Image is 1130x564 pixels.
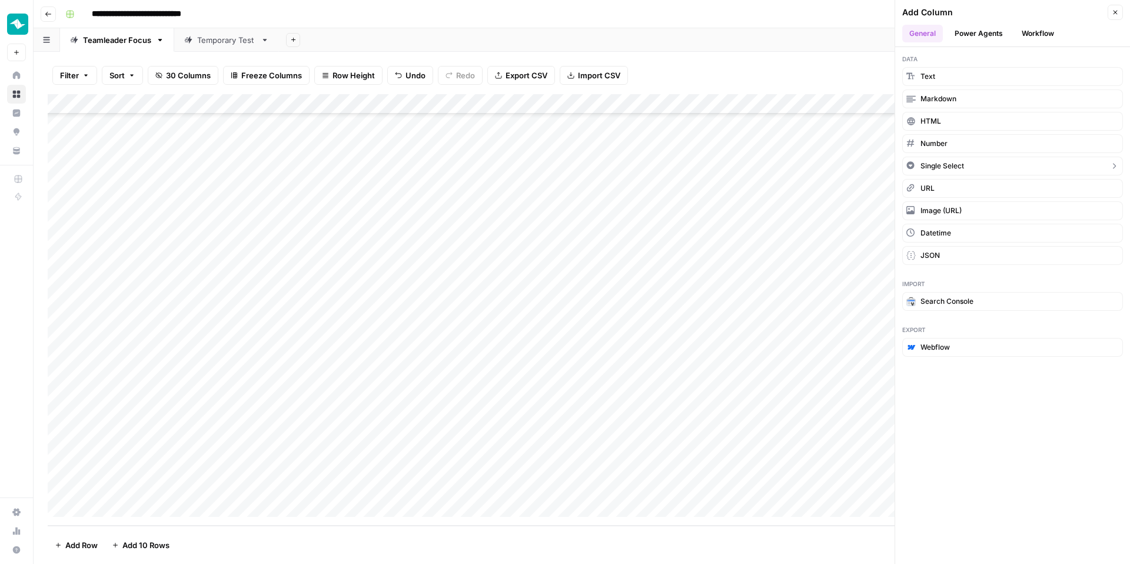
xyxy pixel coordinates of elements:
button: Power Agents [948,25,1010,42]
div: Temporary Test [197,34,256,46]
button: Filter [52,66,97,85]
span: Search Console [920,296,973,307]
span: Import [902,279,1123,288]
span: Redo [456,69,475,81]
button: URL [902,179,1123,198]
button: Single Select [902,157,1123,175]
button: Export CSV [487,66,555,85]
button: Sort [102,66,143,85]
button: Add Row [48,536,105,555]
a: Usage [7,522,26,540]
button: Number [902,134,1123,153]
button: Markdown [902,89,1123,108]
span: URL [920,183,935,194]
a: Your Data [7,141,26,160]
button: Row Height [314,66,383,85]
span: Text [920,71,935,82]
a: Browse [7,85,26,104]
a: Opportunities [7,122,26,141]
button: Undo [387,66,433,85]
button: Datetime [902,224,1123,243]
span: Sort [109,69,125,81]
button: Import CSV [560,66,628,85]
button: 30 Columns [148,66,218,85]
button: Workspace: Teamleader [7,9,26,39]
span: Export [902,325,1123,334]
span: JSON [920,250,940,261]
span: Add 10 Rows [122,539,169,551]
a: Settings [7,503,26,522]
span: Image (URL) [920,205,962,216]
button: Webflow [902,338,1123,357]
img: Teamleader Logo [7,14,28,35]
span: Freeze Columns [241,69,302,81]
button: Freeze Columns [223,66,310,85]
span: Import CSV [578,69,620,81]
span: 30 Columns [166,69,211,81]
span: Markdown [920,94,956,104]
button: Workflow [1015,25,1061,42]
span: Filter [60,69,79,81]
button: Help + Support [7,540,26,559]
button: Add 10 Rows [105,536,177,555]
a: Teamleader Focus [60,28,174,52]
span: Data [902,54,1123,64]
span: Add Row [65,539,98,551]
a: Home [7,66,26,85]
span: Number [920,138,948,149]
button: Image (URL) [902,201,1123,220]
button: HTML [902,112,1123,131]
span: Row Height [333,69,375,81]
span: Single Select [920,161,964,171]
button: General [902,25,943,42]
span: HTML [920,116,941,127]
button: Redo [438,66,483,85]
button: Text [902,67,1123,86]
a: Insights [7,104,26,122]
a: Temporary Test [174,28,279,52]
div: Teamleader Focus [83,34,151,46]
button: JSON [902,246,1123,265]
button: Search Console [902,292,1123,311]
span: Export CSV [506,69,547,81]
span: Datetime [920,228,951,238]
span: Undo [406,69,426,81]
span: Webflow [920,342,950,353]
